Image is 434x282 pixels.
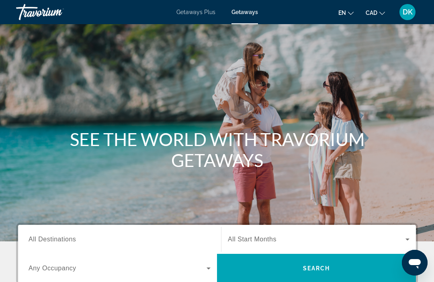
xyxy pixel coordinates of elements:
[176,9,215,15] a: Getaways Plus
[16,2,96,23] a: Travorium
[29,236,76,243] span: All Destinations
[397,4,418,21] button: User Menu
[366,7,385,19] button: Change currency
[403,8,413,16] span: DK
[338,10,346,16] span: en
[338,7,354,19] button: Change language
[228,236,276,243] span: All Start Months
[402,250,428,276] iframe: Button to launch messaging window
[29,265,76,272] span: Any Occupancy
[303,265,330,272] span: Search
[231,9,258,15] a: Getaways
[66,129,368,171] h1: SEE THE WORLD WITH TRAVORIUM GETAWAYS
[366,10,377,16] span: CAD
